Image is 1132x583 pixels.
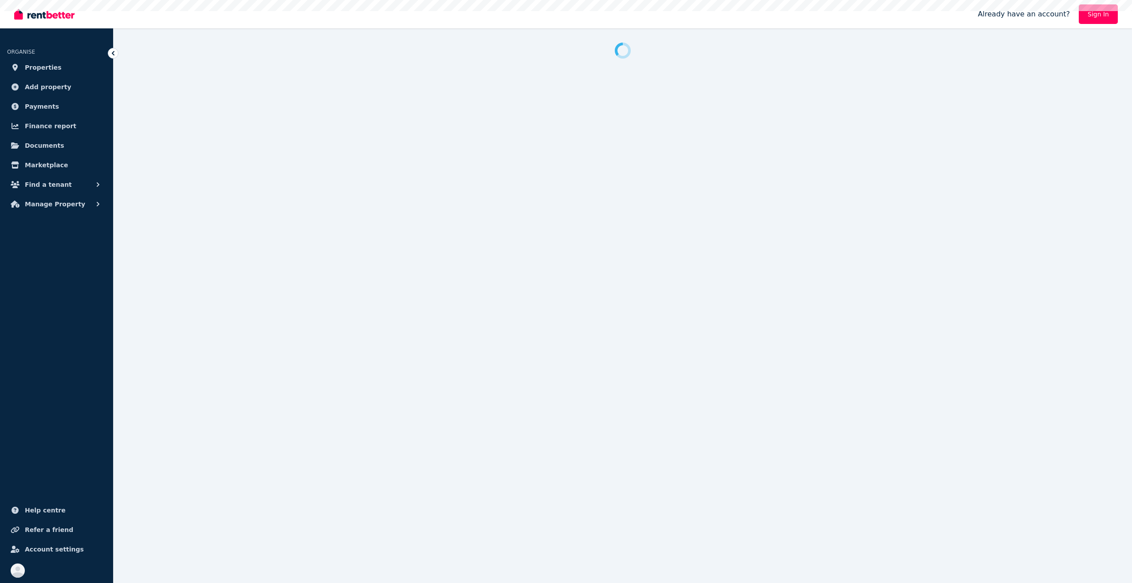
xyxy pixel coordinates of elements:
[25,121,76,131] span: Finance report
[25,62,62,73] span: Properties
[25,524,73,535] span: Refer a friend
[25,101,59,112] span: Payments
[25,82,71,92] span: Add property
[7,195,106,213] button: Manage Property
[25,544,84,555] span: Account settings
[7,156,106,174] a: Marketplace
[25,160,68,170] span: Marketplace
[7,137,106,154] a: Documents
[25,505,66,516] span: Help centre
[7,521,106,539] a: Refer a friend
[14,8,75,21] img: RentBetter
[7,49,35,55] span: ORGANISE
[7,176,106,193] button: Find a tenant
[978,9,1070,20] span: Already have an account?
[7,98,106,115] a: Payments
[7,59,106,76] a: Properties
[25,199,85,209] span: Manage Property
[25,140,64,151] span: Documents
[7,501,106,519] a: Help centre
[7,78,106,96] a: Add property
[25,179,72,190] span: Find a tenant
[7,117,106,135] a: Finance report
[1079,4,1118,24] a: Sign In
[7,540,106,558] a: Account settings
